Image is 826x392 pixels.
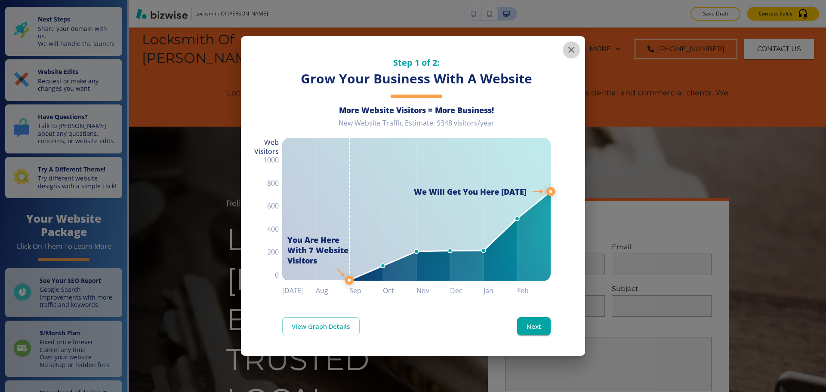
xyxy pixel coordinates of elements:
h6: [DATE] [282,285,316,297]
h6: Dec [450,285,484,297]
h6: Aug [316,285,349,297]
h6: More Website Visitors = More Business! [282,105,551,115]
h5: Step 1 of 2: [282,57,551,68]
h6: Oct [383,285,416,297]
h6: Sep [349,285,383,297]
h3: Grow Your Business With A Website [282,70,551,88]
h6: Feb [517,285,551,297]
h6: Jan [484,285,517,297]
button: Next [517,317,551,335]
a: View Graph Details [282,317,360,335]
div: New Website Traffic Estimate: 9348 visitors/year [282,119,551,135]
h6: Nov [416,285,450,297]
